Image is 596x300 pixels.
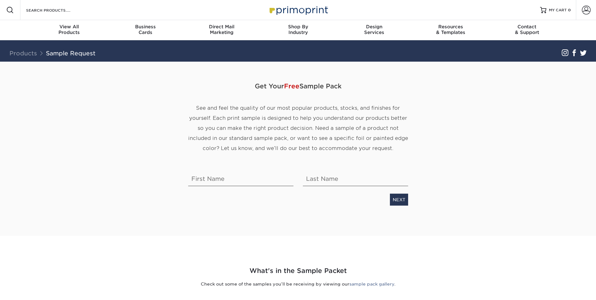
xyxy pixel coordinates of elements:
div: Industry [260,24,336,35]
a: Direct MailMarketing [183,20,260,40]
span: Direct Mail [183,24,260,30]
a: Products [9,50,37,57]
span: Resources [413,24,489,30]
a: View AllProducts [31,20,107,40]
a: Sample Request [46,50,96,57]
p: Check out some of the samples you’ll be receiving by viewing our . [114,281,482,287]
span: Shop By [260,24,336,30]
div: Cards [107,24,183,35]
span: Free [284,82,299,90]
span: Get Your Sample Pack [188,77,408,96]
a: BusinessCards [107,20,183,40]
span: Design [336,24,413,30]
a: Shop ByIndustry [260,20,336,40]
div: Marketing [183,24,260,35]
a: sample pack gallery [349,281,394,286]
div: Services [336,24,413,35]
a: Contact& Support [489,20,565,40]
span: Contact [489,24,565,30]
a: NEXT [390,194,408,206]
div: & Support [489,24,565,35]
span: 0 [568,8,571,12]
h2: What's in the Sample Packet [114,266,482,276]
span: See and feel the quality of our most popular products, stocks, and finishes for yourself. Each pr... [188,105,408,151]
span: MY CART [549,8,567,13]
input: SEARCH PRODUCTS..... [25,6,87,14]
div: Products [31,24,107,35]
a: DesignServices [336,20,413,40]
img: Primoprint [267,3,330,17]
a: Resources& Templates [413,20,489,40]
span: View All [31,24,107,30]
div: & Templates [413,24,489,35]
span: Business [107,24,183,30]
